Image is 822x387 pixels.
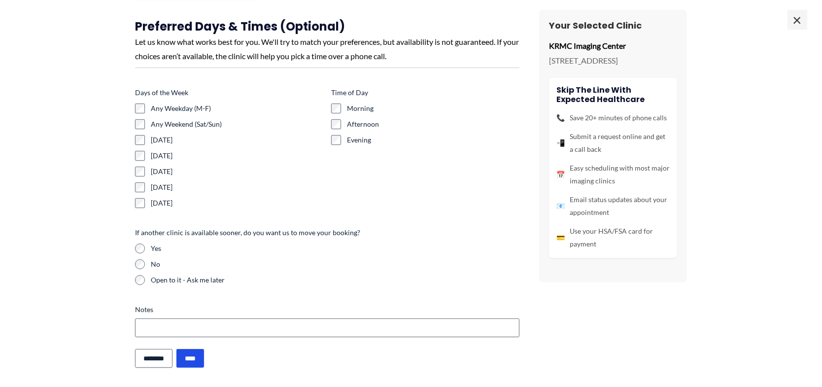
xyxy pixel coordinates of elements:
h4: Skip the line with Expected Healthcare [556,85,670,104]
h3: Preferred Days & Times (Optional) [135,19,519,34]
legend: If another clinic is available sooner, do you want us to move your booking? [135,228,360,238]
p: [STREET_ADDRESS] [549,53,677,68]
label: Morning [347,104,519,113]
legend: Time of Day [331,88,368,98]
span: 📲 [556,137,565,149]
div: Let us know what works best for you. We'll try to match your preferences, but availability is not... [135,35,519,64]
h3: Your Selected Clinic [549,20,677,31]
label: Notes [135,305,519,315]
label: Any Weekday (M-F) [151,104,323,113]
label: No [151,259,519,269]
label: Any Weekend (Sat/Sun) [151,119,323,129]
label: [DATE] [151,135,323,145]
span: 📅 [556,168,565,181]
label: [DATE] [151,151,323,161]
label: Yes [151,244,519,253]
li: Save 20+ minutes of phone calls [556,111,670,124]
label: Evening [347,135,519,145]
legend: Days of the Week [135,88,188,98]
li: Email status updates about your appointment [556,193,670,219]
label: [DATE] [151,167,323,176]
label: [DATE] [151,198,323,208]
li: Easy scheduling with most major imaging clinics [556,162,670,187]
li: Submit a request online and get a call back [556,130,670,156]
span: 📧 [556,200,565,212]
span: × [788,10,807,30]
span: 💳 [556,231,565,244]
label: [DATE] [151,182,323,192]
span: 📞 [556,111,565,124]
label: Afternoon [347,119,519,129]
li: Use your HSA/FSA card for payment [556,225,670,250]
p: KRMC Imaging Center [549,38,677,53]
label: Open to it - Ask me later [151,275,519,285]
